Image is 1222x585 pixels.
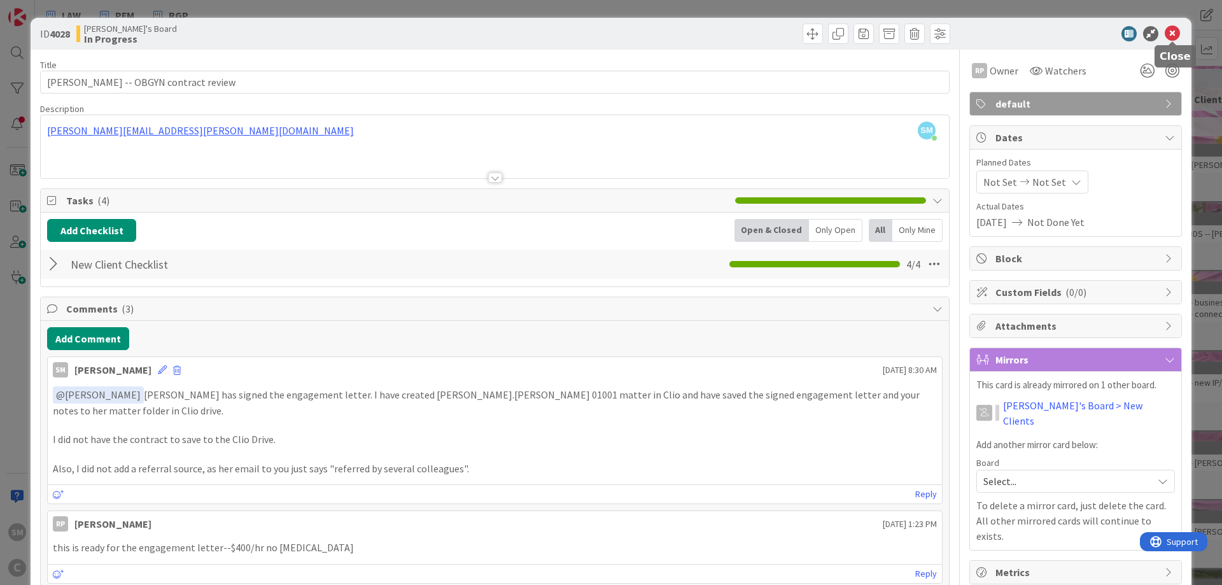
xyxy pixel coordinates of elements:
span: ( 3 ) [122,302,134,315]
span: Board [976,458,999,467]
span: @ [56,388,65,401]
span: [DATE] 8:30 AM [883,363,937,377]
span: Attachments [995,318,1158,334]
span: 4 / 4 [906,257,920,272]
b: In Progress [84,34,177,44]
span: Planned Dates [976,156,1175,169]
span: Support [27,2,58,17]
span: Tasks [66,193,729,208]
div: SM [53,362,68,377]
div: Only Mine [892,219,943,242]
span: [DATE] [976,215,1007,230]
span: Comments [66,301,926,316]
span: ( 0/0 ) [1065,286,1086,299]
p: I did not have the contract to save to the Clio Drive. [53,432,937,447]
span: [DATE] 1:23 PM [883,518,937,531]
span: Metrics [995,565,1158,580]
div: Open & Closed [734,219,809,242]
a: Reply [915,566,937,582]
button: Add Comment [47,327,129,350]
p: This card is already mirrored on 1 other board. [976,378,1175,393]
div: RP [53,516,68,532]
span: Select... [983,472,1146,490]
button: Add Checklist [47,219,136,242]
span: Description [40,103,84,115]
a: Reply [915,486,937,502]
div: [PERSON_NAME] [74,516,151,532]
input: type card name here... [40,71,950,94]
span: default [995,96,1158,111]
input: Add Checklist... [66,253,353,276]
p: To delete a mirror card, just delete the card. All other mirrored cards will continue to exists. [976,498,1175,544]
span: Owner [990,63,1018,78]
div: Only Open [809,219,862,242]
span: ( 4 ) [97,194,109,207]
a: [PERSON_NAME][EMAIL_ADDRESS][PERSON_NAME][DOMAIN_NAME] [47,124,354,137]
div: All [869,219,892,242]
b: 4028 [50,27,70,40]
div: [PERSON_NAME] [74,362,151,377]
p: [PERSON_NAME] has signed the engagement letter. I have created [PERSON_NAME].[PERSON_NAME] 01001 ... [53,386,937,418]
span: Block [995,251,1158,266]
p: Also, I did not add a referral source, as her email to you just says "referred by several colleag... [53,462,937,476]
h5: Close [1160,50,1191,62]
span: SM [918,122,936,139]
span: Custom Fields [995,285,1158,300]
span: Watchers [1045,63,1086,78]
span: Not Set [983,174,1017,190]
span: Actual Dates [976,200,1175,213]
span: ID [40,26,70,41]
span: Not Set [1032,174,1066,190]
span: Dates [995,130,1158,145]
div: RP [972,63,987,78]
span: [PERSON_NAME]'s Board [84,24,177,34]
label: Title [40,59,57,71]
span: Not Done Yet [1027,215,1085,230]
span: [PERSON_NAME] [56,388,141,401]
span: Mirrors [995,352,1158,367]
p: this is ready for the engagement letter--$400/hr no [MEDICAL_DATA] [53,540,937,555]
p: Add another mirror card below: [976,438,1175,453]
a: [PERSON_NAME]'s Board > New Clients [1003,398,1175,428]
